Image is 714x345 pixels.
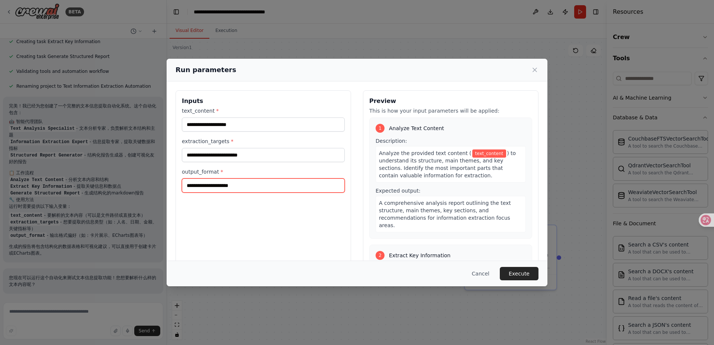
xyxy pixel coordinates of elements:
h2: Run parameters [176,65,236,75]
label: text_content [182,107,345,115]
button: Cancel [466,267,495,280]
span: Extract Key Information [389,252,450,259]
div: 1 [376,124,385,133]
span: ) to understand its structure, main themes, and key sections. Identify the most important parts t... [379,150,516,178]
div: 2 [376,251,385,260]
span: Description: [376,138,407,144]
p: This is how your input parameters will be applied: [369,107,532,115]
span: Analyze the provided text content ( [379,150,472,156]
h3: Preview [369,97,532,106]
h3: Inputs [182,97,345,106]
label: extraction_targets [182,138,345,145]
span: Analyze Text Content [389,125,444,132]
span: Variable: text_content [472,149,506,158]
button: Execute [500,267,538,280]
span: A comprehensive analysis report outlining the text structure, main themes, key sections, and reco... [379,200,511,228]
span: Expected output: [376,188,421,194]
label: output_format [182,168,345,175]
